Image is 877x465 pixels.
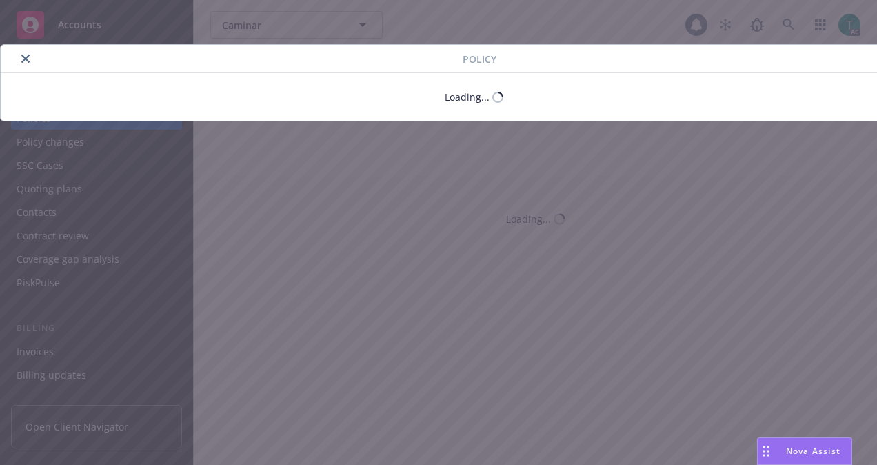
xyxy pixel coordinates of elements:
button: close [17,50,34,67]
div: Loading... [445,90,490,104]
span: Nova Assist [786,445,840,457]
span: Policy [463,52,496,66]
div: Drag to move [758,438,775,464]
button: Nova Assist [757,437,852,465]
